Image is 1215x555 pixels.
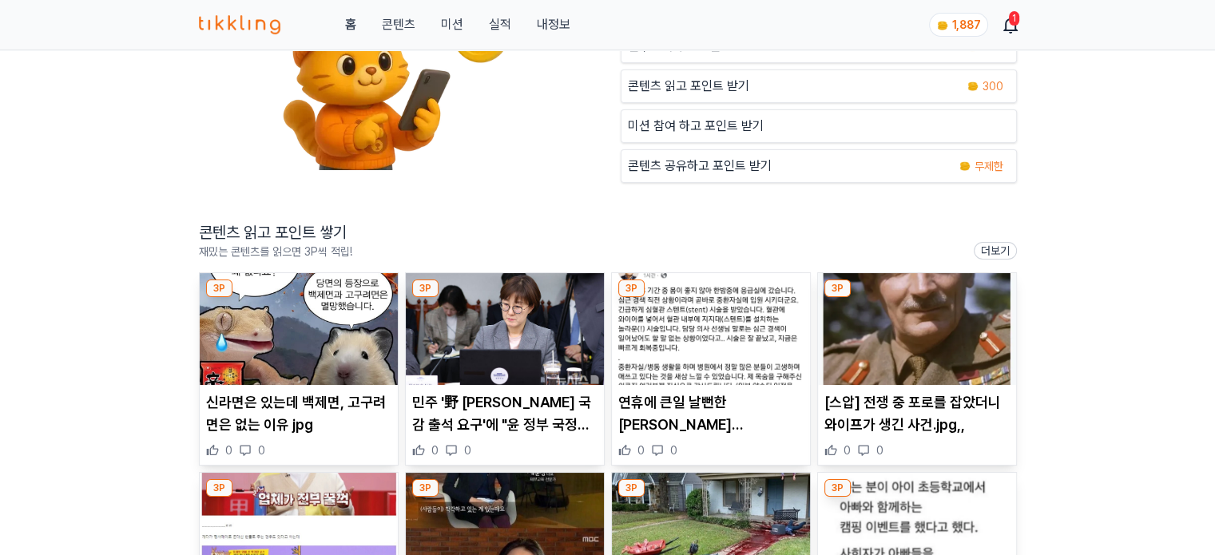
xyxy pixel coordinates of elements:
a: 콘텐츠 공유하고 포인트 받기 coin 무제한 [621,149,1017,183]
img: [스압] 전쟁 중 포로를 잡았더니 와이프가 생긴 사건.jpg,, [818,273,1016,385]
p: 신라면은 있는데 백제면, 고구려면은 없는 이유 jpg [206,391,391,436]
h2: 콘텐츠 읽고 포인트 쌓기 [199,221,352,244]
button: 미션 [440,15,463,34]
div: 3P 신라면은 있는데 백제면, 고구려면은 없는 이유 jpg 신라면은 있는데 백제면, 고구려면은 없는 이유 jpg 0 0 [199,272,399,466]
div: 3P 연휴에 큰일 날뻔한 김상욱 교수 ,, 연휴에 큰일 날뻔한 [PERSON_NAME] [PERSON_NAME] ,, 0 0 [611,272,811,466]
div: 3P [412,479,439,497]
div: 3P [412,279,439,297]
span: 0 [670,442,677,458]
span: 0 [637,442,645,458]
div: 1 [1009,11,1019,26]
img: 신라면은 있는데 백제면, 고구려면은 없는 이유 jpg [200,273,398,385]
a: 콘텐츠 읽고 포인트 받기 coin 300 [621,69,1017,103]
span: 0 [258,442,265,458]
p: 연휴에 큰일 날뻔한 [PERSON_NAME] [PERSON_NAME] ,, [618,391,804,436]
p: 콘텐츠 읽고 포인트 받기 [628,77,749,96]
span: 0 [876,442,883,458]
span: 1,887 [952,18,981,31]
a: coin 1,887 [929,13,985,37]
div: 3P [824,279,851,297]
a: 더보기 [974,242,1017,260]
a: 실적 [488,15,510,34]
img: 연휴에 큰일 날뻔한 김상욱 교수 ,, [612,273,810,385]
img: coin [936,19,949,32]
div: 3P [618,479,645,497]
div: 3P [618,279,645,297]
div: 3P [206,479,232,497]
p: 재밌는 콘텐츠를 읽으면 3P씩 적립! [199,244,352,260]
p: 미션 참여 하고 포인트 받기 [628,117,764,136]
p: 민주 '野 [PERSON_NAME] 국감 출석 요구'에 "윤 정부 국정농단 덮기 위한 정치 술수" [412,391,598,436]
p: [스압] 전쟁 중 포로를 잡았더니 와이프가 생긴 사건.jpg,, [824,391,1010,436]
a: 내정보 [536,15,570,34]
img: 민주 '野 김현지 국감 출석 요구'에 "윤 정부 국정농단 덮기 위한 정치 술수" [406,273,604,385]
a: 콘텐츠 [381,15,415,34]
span: 300 [983,78,1003,94]
img: coin [959,160,971,172]
button: 미션 참여 하고 포인트 받기 [621,109,1017,143]
img: 티끌링 [199,15,281,34]
span: 0 [464,442,471,458]
p: 콘텐츠 공유하고 포인트 받기 [628,157,772,176]
span: 0 [431,442,439,458]
a: 1 [1004,15,1017,34]
div: 3P [스압] 전쟁 중 포로를 잡았더니 와이프가 생긴 사건.jpg,, [스압] 전쟁 중 포로를 잡았더니 와이프가 생긴 사건.jpg,, 0 0 [817,272,1017,466]
div: 3P [824,479,851,497]
img: coin [967,80,979,93]
div: 3P 민주 '野 김현지 국감 출석 요구'에 "윤 정부 국정농단 덮기 위한 정치 술수" 민주 '野 [PERSON_NAME] 국감 출석 요구'에 "윤 정부 국정농단 덮기 위한 정... [405,272,605,466]
span: 0 [844,442,851,458]
div: 3P [206,279,232,297]
span: 무제한 [975,158,1003,174]
a: 홈 [344,15,355,34]
span: 0 [225,442,232,458]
